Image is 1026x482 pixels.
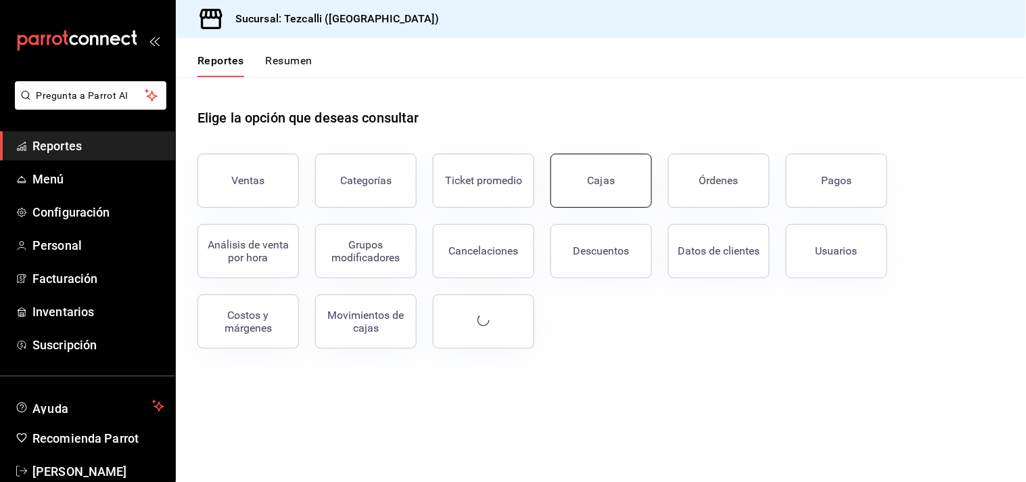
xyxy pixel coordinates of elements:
[668,224,770,278] button: Datos de clientes
[445,174,522,187] div: Ticket promedio
[699,174,739,187] div: Órdenes
[551,224,652,278] button: Descuentos
[315,294,417,349] button: Movimientos de cajas
[37,89,145,103] span: Pregunta a Parrot AI
[449,244,519,257] div: Cancelaciones
[32,137,164,155] span: Reportes
[340,174,392,187] div: Categorías
[197,108,419,128] h1: Elige la opción que deseas consultar
[32,203,164,221] span: Configuración
[266,54,312,77] button: Resumen
[668,154,770,208] button: Órdenes
[232,174,265,187] div: Ventas
[32,236,164,255] span: Personal
[197,224,299,278] button: Análisis de venta por hora
[433,154,534,208] button: Ticket promedio
[197,54,312,77] div: navigation tabs
[197,54,244,77] button: Reportes
[32,170,164,188] span: Menú
[551,154,652,208] a: Cajas
[433,224,534,278] button: Cancelaciones
[816,244,858,257] div: Usuarios
[574,244,630,257] div: Descuentos
[315,224,417,278] button: Grupos modificadores
[324,309,408,334] div: Movimientos de cajas
[32,336,164,354] span: Suscripción
[206,309,290,334] div: Costos y márgenes
[32,429,164,447] span: Recomienda Parrot
[786,154,887,208] button: Pagos
[149,35,160,46] button: open_drawer_menu
[9,98,166,112] a: Pregunta a Parrot AI
[15,81,166,110] button: Pregunta a Parrot AI
[315,154,417,208] button: Categorías
[225,11,439,27] h3: Sucursal: Tezcalli ([GEOGRAPHIC_DATA])
[324,238,408,264] div: Grupos modificadores
[32,303,164,321] span: Inventarios
[678,244,760,257] div: Datos de clientes
[32,398,147,414] span: Ayuda
[32,269,164,288] span: Facturación
[197,154,299,208] button: Ventas
[32,462,164,481] span: [PERSON_NAME]
[822,174,852,187] div: Pagos
[588,173,615,189] div: Cajas
[197,294,299,349] button: Costos y márgenes
[206,238,290,264] div: Análisis de venta por hora
[786,224,887,278] button: Usuarios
